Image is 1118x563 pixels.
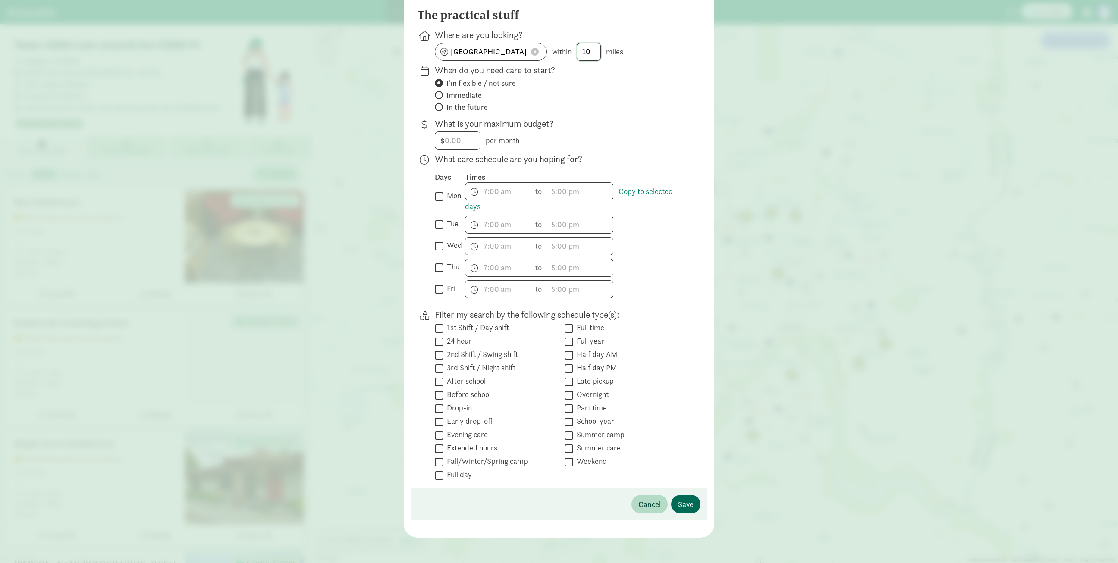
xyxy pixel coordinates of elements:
span: Cancel [638,498,661,510]
span: to [535,219,543,230]
label: thu [443,262,459,272]
label: tue [443,219,459,229]
p: Filter my search by the following schedule type(s): [435,309,687,321]
input: 0.00 [435,132,480,149]
span: miles [606,47,623,56]
label: Late pickup [573,376,614,386]
span: within [552,47,572,56]
span: Immediate [446,90,482,100]
input: 7:00 am [465,259,531,276]
label: Full year [573,336,604,346]
label: Evening care [443,429,488,440]
input: enter zipcode or address [435,43,546,60]
label: Half day PM [573,363,617,373]
a: Copy to selected days [465,186,673,211]
label: Full time [573,322,604,333]
div: Times [465,172,687,182]
input: 5:00 pm [547,259,613,276]
label: Summer care [573,443,621,453]
input: 7:00 am [465,238,531,255]
label: Before school [443,389,491,400]
span: to [535,240,543,252]
label: 3rd Shift / Night shift [443,363,515,373]
label: Extended hours [443,443,497,453]
span: In the future [446,102,488,113]
label: Overnight [573,389,609,400]
label: 1st Shift / Day shift [443,322,509,333]
span: I'm flexible / not sure [446,78,516,88]
label: 2nd Shift / Swing shift [443,349,518,360]
input: 7:00 am [465,281,531,298]
label: wed [443,240,462,250]
button: Cancel [631,495,668,513]
label: Weekend [573,456,607,466]
div: Days [435,172,465,182]
label: Summer camp [573,429,625,440]
p: Where are you looking? [435,29,687,41]
label: Early drop-off [443,416,493,426]
span: Save [678,498,694,510]
span: to [535,262,543,273]
input: 5:00 pm [547,238,613,255]
p: What care schedule are you hoping for? [435,153,687,165]
label: After school [443,376,486,386]
label: 24 hour [443,336,471,346]
label: mon [443,191,461,201]
label: Part time [573,403,607,413]
input: 5:00 pm [547,216,613,233]
input: 5:00 pm [547,281,613,298]
input: 5:00 pm [547,183,613,200]
label: School year [573,416,614,426]
input: 7:00 am [465,183,531,200]
span: to [535,283,543,295]
p: When do you need care to start? [435,64,687,76]
label: Half day AM [573,349,617,360]
label: fri [443,283,455,294]
span: per month [486,135,519,145]
label: Full day [443,469,472,480]
h4: The practical stuff [418,8,519,22]
label: Drop-in [443,403,472,413]
p: What is your maximum budget? [435,118,687,130]
button: Save [671,495,700,513]
input: 7:00 am [465,216,531,233]
label: Fall/Winter/Spring camp [443,456,528,466]
span: to [535,185,543,197]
